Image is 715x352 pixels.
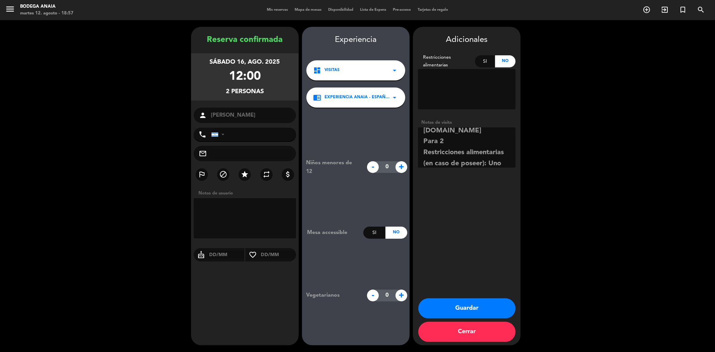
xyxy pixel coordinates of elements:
[661,6,669,14] i: exit_to_app
[679,6,687,14] i: turned_in_not
[418,298,516,318] button: Guardar
[418,54,475,69] div: Restricciones alimentarias
[390,8,414,12] span: Pre-acceso
[313,94,321,102] i: chrome_reader_mode
[210,57,280,67] div: sábado 16, ago. 2025
[226,87,264,97] div: 2 personas
[475,55,495,67] div: Si
[313,66,321,74] i: dashboard
[194,251,208,259] i: cake
[5,4,15,16] button: menu
[697,6,705,14] i: search
[263,8,291,12] span: Mis reservas
[357,8,390,12] span: Lista de Espera
[385,227,407,239] div: No
[20,3,73,10] div: Bodega Anaia
[262,170,271,178] i: repeat
[324,94,391,101] span: EXPERIENCIA ANAIA - ESPAÑOL
[391,66,399,74] i: arrow_drop_down
[191,34,299,47] div: Reserva confirmada
[198,130,206,138] i: phone
[212,128,227,141] div: Argentina: +54
[495,55,516,67] div: No
[199,111,207,119] i: person
[324,67,340,74] span: VISITAS
[5,4,15,14] i: menu
[367,161,379,173] span: -
[396,161,407,173] span: +
[219,170,227,178] i: block
[301,159,364,176] div: Niños menores de 12
[241,170,249,178] i: star
[367,290,379,301] span: -
[302,228,363,237] div: Mesa accessible
[414,8,452,12] span: Tarjetas de regalo
[325,8,357,12] span: Disponibilidad
[284,170,292,178] i: attach_money
[418,119,516,126] div: Notas de visita
[418,34,516,47] div: Adicionales
[302,34,410,47] div: Experiencia
[195,190,299,197] div: Notas de usuario
[199,150,207,158] i: mail_outline
[291,8,325,12] span: Mapa de mesas
[245,251,260,259] i: favorite_border
[363,227,385,239] div: Si
[198,170,206,178] i: outlined_flag
[396,290,407,301] span: +
[20,10,73,17] div: martes 12. agosto - 18:57
[391,94,399,102] i: arrow_drop_down
[229,67,261,87] div: 12:00
[643,6,651,14] i: add_circle_outline
[260,251,296,259] input: DD/MM
[301,291,364,300] div: Vegetarianos
[208,251,244,259] input: DD/MM
[418,322,516,342] button: Cerrar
